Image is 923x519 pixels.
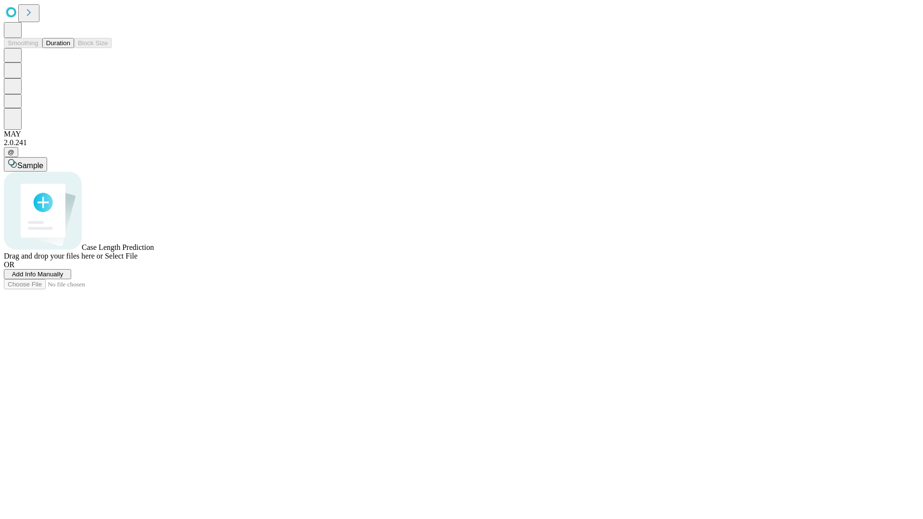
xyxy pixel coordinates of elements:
[105,252,137,260] span: Select File
[4,269,71,279] button: Add Info Manually
[4,260,14,269] span: OR
[42,38,74,48] button: Duration
[12,271,63,278] span: Add Info Manually
[4,138,919,147] div: 2.0.241
[4,147,18,157] button: @
[82,243,154,251] span: Case Length Prediction
[17,161,43,170] span: Sample
[74,38,112,48] button: Block Size
[4,38,42,48] button: Smoothing
[8,148,14,156] span: @
[4,157,47,172] button: Sample
[4,252,103,260] span: Drag and drop your files here or
[4,130,919,138] div: MAY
